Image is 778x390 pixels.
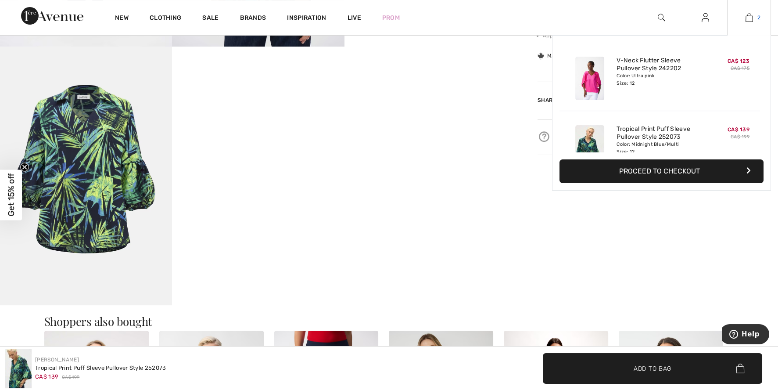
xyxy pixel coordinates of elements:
s: CA$ 199 [731,134,749,140]
a: 2 [728,12,771,23]
img: Bag.svg [736,364,744,373]
img: My Info [702,12,709,23]
a: [PERSON_NAME] [35,357,79,363]
span: CA$ 139 [35,373,58,380]
span: CA$ 199 [62,374,79,381]
img: Tropical Print Puff Sleeve Pullover Style 252073 [5,349,32,388]
a: Brands [240,14,266,23]
a: New [115,14,129,23]
div: Made in [GEOGRAPHIC_DATA] [538,52,626,60]
a: Sale [202,14,219,23]
img: Tropical Print Puff Sleeve Pullover Style 252073 [575,125,604,169]
a: V-Neck Flutter Sleeve Pullover Style 242202 [617,57,703,72]
div: Need help? We're here for you! [538,130,757,143]
a: Clothing [150,14,181,23]
img: My Bag [746,12,753,23]
span: Get 15% off [6,173,16,217]
img: V-Neck Flutter Sleeve Pullover Style 242202 [575,57,604,100]
div: Tropical Print Puff Sleeve Pullover Style 252073 [35,364,166,372]
span: CA$ 123 [728,58,749,64]
span: 2 [757,14,760,22]
div: Color: Ultra pink Size: 12 [617,72,703,87]
img: search the website [658,12,665,23]
span: Share [538,97,556,103]
a: Sign In [695,12,716,23]
div: Color: Midnight Blue/Multi Size: 12 [617,141,703,155]
span: Inspiration [287,14,326,23]
a: Prom [382,13,400,22]
button: Close teaser [20,163,29,172]
button: Proceed to Checkout [559,159,764,183]
span: Add to Bag [634,364,671,373]
a: Live [348,13,361,22]
img: 1ère Avenue [21,7,83,25]
s: CA$ 175 [731,65,749,71]
button: Add to Bag [543,353,762,384]
span: CA$ 139 [728,126,749,133]
iframe: Opens a widget where you can find more information [722,324,769,346]
li: Approximate length (size 12): 27" - 69 cm [543,32,757,40]
a: Tropical Print Puff Sleeve Pullover Style 252073 [617,125,703,141]
h3: Shoppers also bought [44,316,734,327]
